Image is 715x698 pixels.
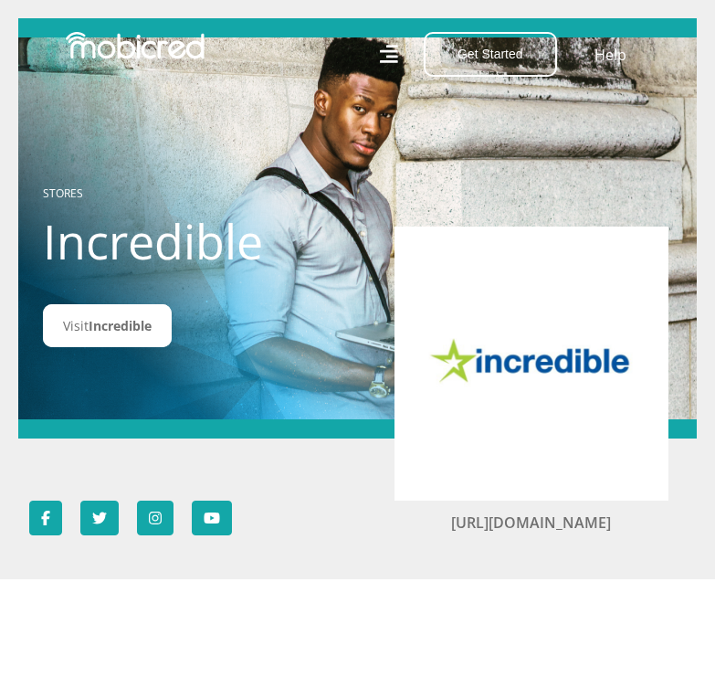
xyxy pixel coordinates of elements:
[43,213,289,270] h1: Incredible
[192,501,232,535] a: Subscribe to Incredible on YouTube
[29,501,62,535] a: Follow Incredible on Facebook
[80,501,119,535] a: Follow Incredible on Twitter
[66,32,205,59] img: Mobicred
[43,185,83,201] a: STORES
[424,32,557,77] button: Get Started
[422,254,641,473] img: Incredible
[451,513,611,533] a: [URL][DOMAIN_NAME]
[594,43,627,67] a: Help
[43,304,172,347] a: VisitIncredible
[89,317,152,334] span: Incredible
[137,501,173,535] a: Follow Incredible on Instagram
